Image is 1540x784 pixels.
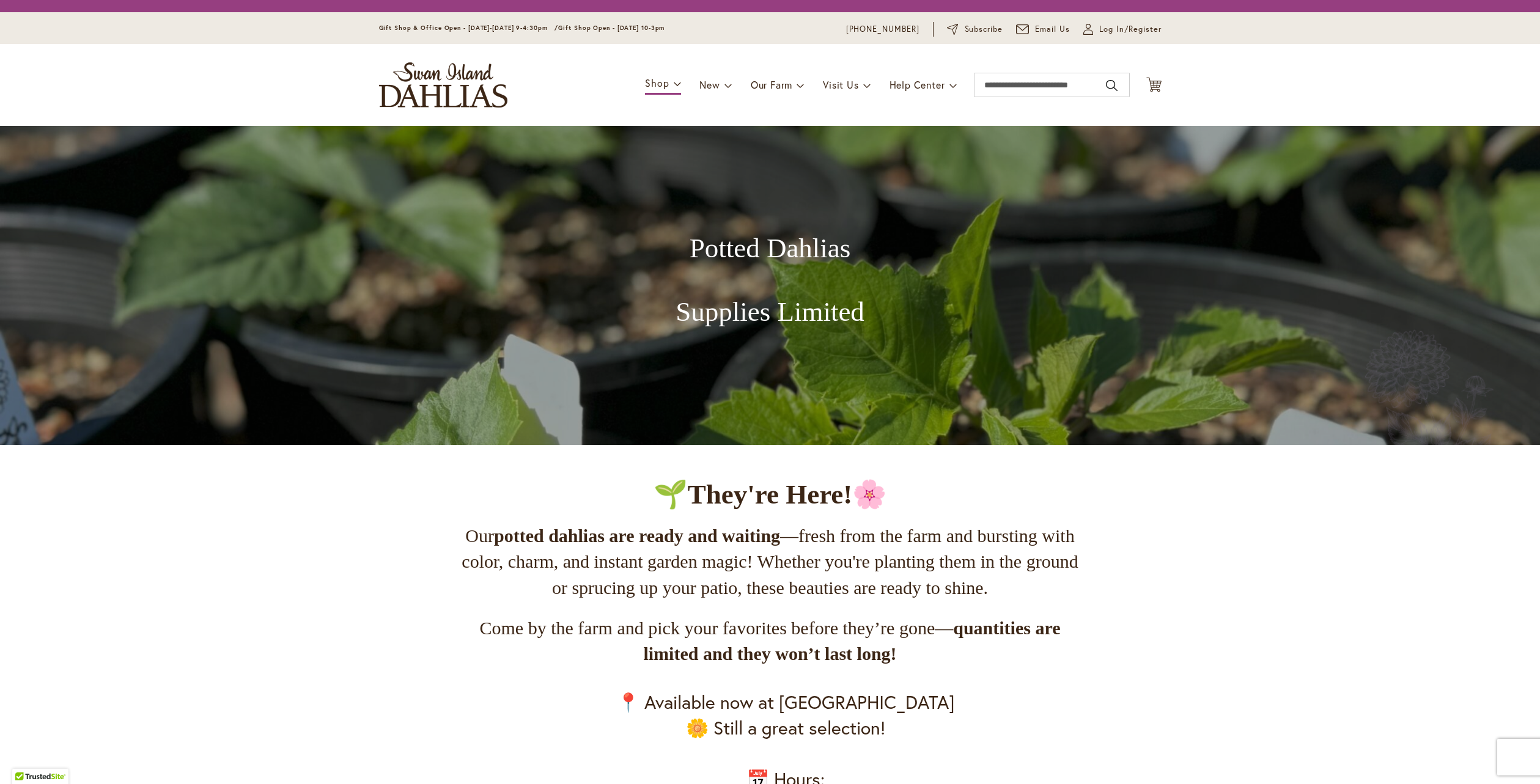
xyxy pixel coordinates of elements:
strong: 🌱 [654,479,688,510]
a: store logo [379,62,507,108]
span: Gift Shop & Office Open - [DATE]-[DATE] 9-4:30pm / [379,24,559,32]
span: Subscribe [965,23,1003,35]
p: Our —fresh from the farm and bursting with color, charm, and instant garden magic! Whether you're... [457,523,1083,601]
a: Subscribe [947,23,1003,35]
a: [PHONE_NUMBER] [846,23,920,35]
span: Our Farm [751,78,792,91]
strong: potted dahlias are ready and waiting [494,526,780,546]
h1: Potted Dahlias Supplies Limited [608,233,932,328]
span: Email Us [1035,23,1070,35]
p: 🌸 [457,475,1083,514]
a: Email Us [1016,23,1070,35]
span: Shop [645,76,669,89]
span: New [699,78,720,91]
span: Log In/Register [1099,23,1162,35]
span: Help Center [890,78,945,91]
p: Come by the farm and pick your favorites before they’re gone— [457,615,1083,667]
span: Gift Shop Open - [DATE] 10-3pm [558,24,665,32]
a: Log In/Register [1083,23,1162,35]
button: Search [1106,76,1117,95]
span: Visit Us [823,78,858,91]
strong: They're Here! [688,479,853,510]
